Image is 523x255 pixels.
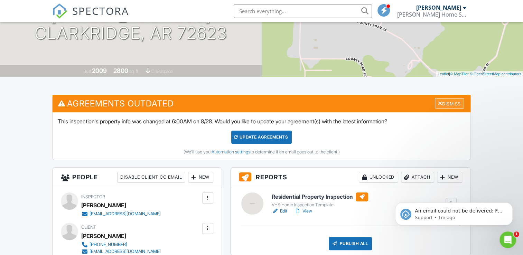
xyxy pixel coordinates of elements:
img: The Best Home Inspection Software - Spectora [52,3,67,19]
div: This inspection's property info was changed at 6:00AM on 8/28. Would you like to update your agre... [53,112,470,160]
div: New [437,172,462,183]
div: [EMAIL_ADDRESS][DOMAIN_NAME] [90,249,161,254]
span: Built [83,69,91,74]
div: [PERSON_NAME] [81,200,126,210]
iframe: Intercom live chat [499,232,516,248]
a: Automation settings [211,149,250,154]
a: © MapTiler [450,72,469,76]
h3: Reports [231,168,470,187]
a: [EMAIL_ADDRESS][DOMAIN_NAME] [81,248,161,255]
h6: Residential Property Inspection [272,192,368,201]
div: (We'll use your to determine if an email goes out to the client.) [58,149,465,155]
a: View [294,208,312,215]
span: crawlspace [151,69,173,74]
div: [PHONE_NUMBER] [90,242,127,247]
div: VHS Home Inspection Template [272,202,368,208]
div: 2009 [92,67,107,74]
h1: [STREET_ADDRESS] Clarkridge, AR 72623 [35,6,227,43]
div: Update Agreements [231,131,292,144]
div: Publish All [329,237,372,250]
div: [PERSON_NAME] [416,4,461,11]
div: Dismiss [435,98,464,109]
h3: People [53,168,221,187]
a: SPECTORA [52,9,129,24]
a: [PHONE_NUMBER] [81,241,161,248]
a: Edit [272,208,287,215]
div: [PERSON_NAME] [81,231,126,241]
div: Unlocked [359,172,398,183]
span: Inspector [81,194,105,199]
a: [EMAIL_ADDRESS][DOMAIN_NAME] [81,210,161,217]
span: Client [81,225,96,230]
a: Leaflet [438,72,449,76]
a: Residential Property Inspection VHS Home Inspection Template [272,192,368,208]
div: 2800 [113,67,128,74]
div: New [188,172,213,183]
h3: Agreements Outdated [53,95,470,112]
iframe: Intercom notifications message [385,188,523,236]
div: Vickers Home Services LLC [397,11,466,18]
div: Attach [401,172,434,183]
span: 1 [514,232,519,237]
a: © OpenStreetMap contributors [470,72,521,76]
div: | [436,71,523,77]
input: Search everything... [234,4,372,18]
div: Disable Client CC Email [117,172,185,183]
div: [EMAIL_ADDRESS][DOMAIN_NAME] [90,211,161,217]
span: SPECTORA [72,3,129,18]
span: sq. ft. [129,69,139,74]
